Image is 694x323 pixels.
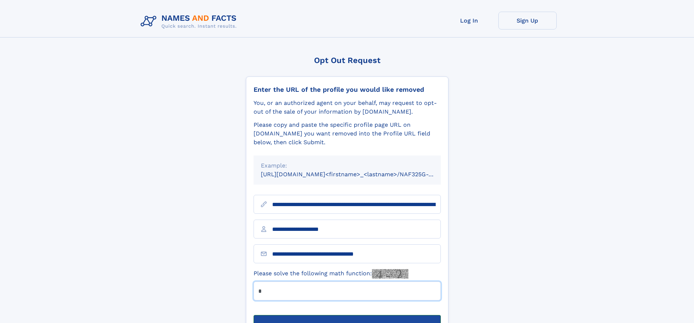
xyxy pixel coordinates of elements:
[254,99,441,116] div: You, or an authorized agent on your behalf, may request to opt-out of the sale of your informatio...
[261,171,455,178] small: [URL][DOMAIN_NAME]<firstname>_<lastname>/NAF325G-xxxxxxxx
[498,12,557,29] a: Sign Up
[246,56,448,65] div: Opt Out Request
[440,12,498,29] a: Log In
[254,269,408,279] label: Please solve the following math function:
[254,121,441,147] div: Please copy and paste the specific profile page URL on [DOMAIN_NAME] you want removed into the Pr...
[254,86,441,94] div: Enter the URL of the profile you would like removed
[138,12,243,31] img: Logo Names and Facts
[261,161,434,170] div: Example:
